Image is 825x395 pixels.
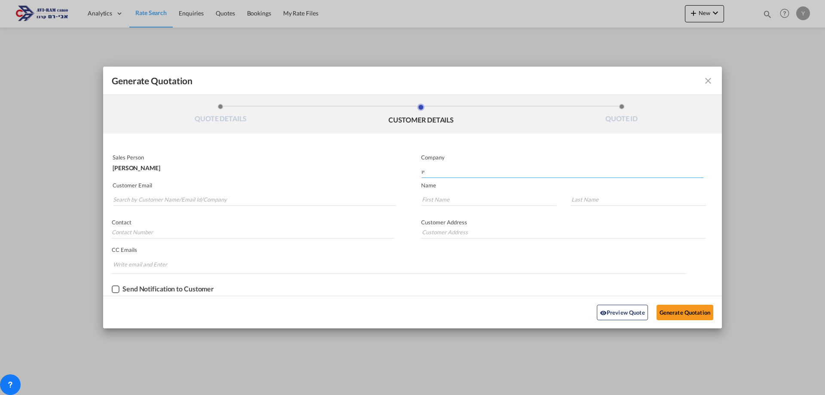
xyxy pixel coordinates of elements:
input: Chips input. [113,257,177,271]
md-chips-wrap: Chips container. Enter the text area, then type text, and press enter to add a chip. [112,257,686,273]
md-icon: icon-eye [600,309,607,316]
li: QUOTE DETAILS [120,104,321,127]
p: Sales Person [113,154,394,161]
p: Customer Email [113,182,396,189]
input: Last Name [571,193,706,206]
input: Company Name [422,165,703,178]
div: [PERSON_NAME] [113,161,394,171]
p: Company [421,154,703,161]
span: Generate Quotation [112,75,192,86]
input: First Name [421,193,556,206]
md-icon: icon-close fg-AAA8AD cursor m-0 [703,76,713,86]
input: Contact Number [112,226,394,239]
button: icon-eyePreview Quote [597,305,648,320]
p: CC Emails [112,246,686,253]
md-checkbox: Checkbox No Ink [112,285,214,294]
button: Generate Quotation [657,305,713,320]
li: CUSTOMER DETAILS [321,104,522,127]
p: Name [421,182,722,189]
li: QUOTE ID [521,104,722,127]
div: Send Notification to Customer [122,285,214,293]
input: Customer Address [421,226,706,239]
span: Customer Address [421,219,467,226]
p: Contact [112,219,394,226]
md-dialog: Generate QuotationQUOTE ... [103,67,722,328]
input: Search by Customer Name/Email Id/Company [113,193,396,206]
